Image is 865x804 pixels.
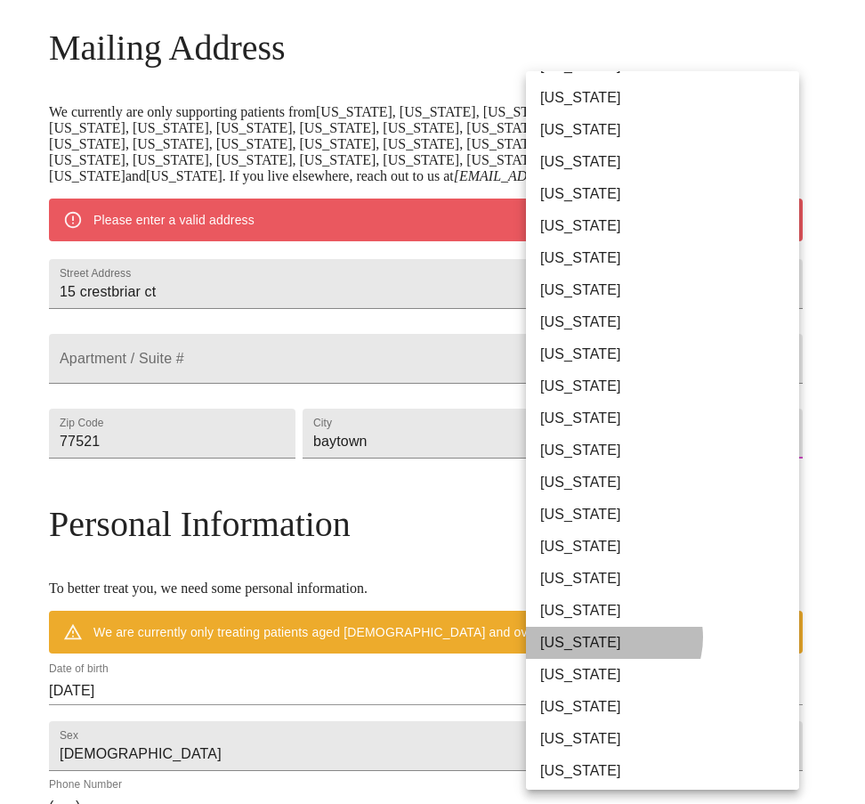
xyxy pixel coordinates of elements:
li: [US_STATE] [526,691,812,723]
li: [US_STATE] [526,274,812,306]
li: [US_STATE] [526,242,812,274]
li: [US_STATE] [526,723,812,755]
li: [US_STATE] [526,499,812,531]
li: [US_STATE] [526,178,812,210]
li: [US_STATE] [526,370,812,402]
li: [US_STATE] [526,627,812,659]
li: [US_STATE] [526,467,812,499]
li: [US_STATE] [526,114,812,146]
li: [US_STATE] [526,531,812,563]
li: [US_STATE] [526,210,812,242]
li: [US_STATE] [526,434,812,467]
li: [US_STATE] [526,755,812,787]
li: [US_STATE] [526,659,812,691]
li: [US_STATE] [526,563,812,595]
li: [US_STATE] [526,146,812,178]
li: [US_STATE] [526,306,812,338]
li: [US_STATE] [526,82,812,114]
li: [US_STATE] [526,595,812,627]
li: [US_STATE] [526,338,812,370]
li: [US_STATE] [526,402,812,434]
